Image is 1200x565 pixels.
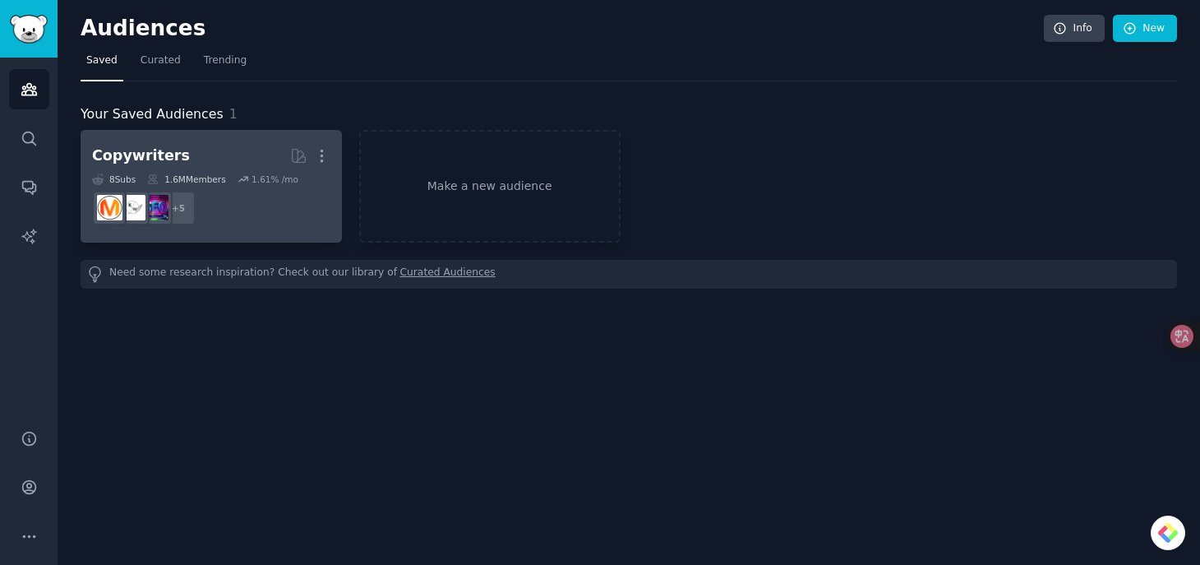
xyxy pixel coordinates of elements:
img: GummySearch logo [10,15,48,44]
div: 8 Sub s [92,174,136,185]
a: New [1113,15,1177,43]
span: 1 [229,106,238,122]
div: Need some research inspiration? Check out our library of [81,260,1177,289]
span: Curated [141,53,181,68]
span: Saved [86,53,118,68]
span: Your Saved Audiences [81,104,224,125]
h2: Audiences [81,16,1044,42]
a: Trending [198,48,252,81]
div: 1.61 % /mo [252,174,298,185]
a: Make a new audience [359,130,621,243]
img: KeepWriting [120,195,145,220]
div: + 5 [161,191,196,225]
div: 1.6M Members [147,174,225,185]
img: content_marketing [97,195,122,220]
a: Saved [81,48,123,81]
div: Copywriters [92,146,190,166]
span: Trending [204,53,247,68]
a: Curated Audiences [400,266,496,283]
a: Copywriters8Subs1.6MMembers1.61% /mo+5SEOKeepWritingcontent_marketing [81,130,342,243]
img: SEO [143,195,168,220]
a: Curated [135,48,187,81]
a: Info [1044,15,1105,43]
